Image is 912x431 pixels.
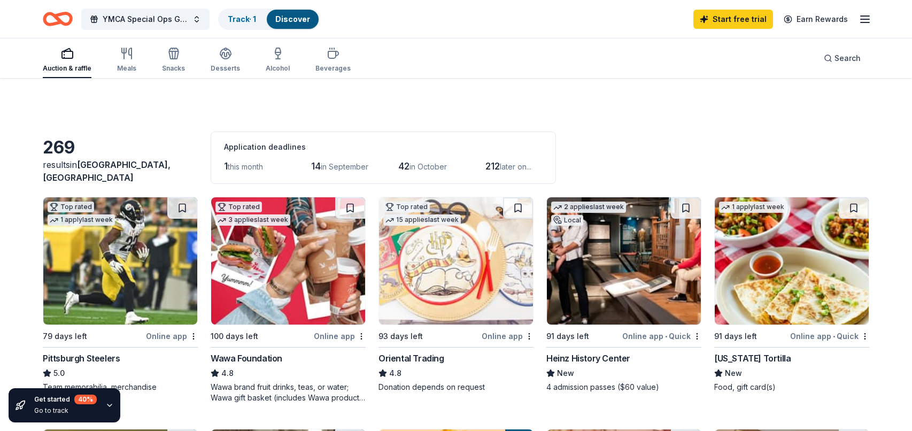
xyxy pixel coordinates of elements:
[81,9,210,30] button: YMCA Special Ops Gala and Fundraiser
[547,197,701,325] img: Image for Heinz History Center
[211,330,258,343] div: 100 days left
[43,159,171,183] span: [GEOGRAPHIC_DATA], [GEOGRAPHIC_DATA]
[266,43,290,78] button: Alcohol
[228,14,256,24] a: Track· 1
[314,329,366,343] div: Online app
[378,382,534,392] div: Donation depends on request
[211,197,366,403] a: Image for Wawa FoundationTop rated3 applieslast week100 days leftOnline appWawa Foundation4.8Wawa...
[43,64,91,73] div: Auction & raffle
[693,10,773,29] a: Start free trial
[485,160,500,172] span: 212
[311,160,321,172] span: 14
[790,329,869,343] div: Online app Quick
[622,329,701,343] div: Online app Quick
[48,214,115,226] div: 1 apply last week
[546,197,701,392] a: Image for Heinz History Center2 applieslast weekLocal91 days leftOnline app•QuickHeinz History Ce...
[43,197,198,392] a: Image for Pittsburgh SteelersTop rated1 applylast week79 days leftOnline appPittsburgh Steelers5....
[228,162,263,171] span: this month
[714,382,869,392] div: Food, gift card(s)
[43,6,73,32] a: Home
[43,159,171,183] span: in
[714,197,869,392] a: Image for California Tortilla1 applylast week91 days leftOnline app•Quick[US_STATE] TortillaNewFo...
[546,330,589,343] div: 91 days left
[162,64,185,73] div: Snacks
[43,43,91,78] button: Auction & raffle
[715,197,869,325] img: Image for California Tortilla
[43,330,87,343] div: 79 days left
[777,10,854,29] a: Earn Rewards
[383,202,430,212] div: Top rated
[315,64,351,73] div: Beverages
[815,48,869,69] button: Search
[389,367,401,380] span: 4.8
[224,141,543,153] div: Application deadlines
[211,64,240,73] div: Desserts
[546,352,630,365] div: Heinz History Center
[482,329,534,343] div: Online app
[383,214,461,226] div: 15 applies last week
[215,202,262,212] div: Top rated
[224,160,228,172] span: 1
[833,332,835,341] span: •
[714,330,757,343] div: 91 days left
[211,197,365,325] img: Image for Wawa Foundation
[725,367,742,380] span: New
[43,158,198,184] div: results
[34,395,97,404] div: Get started
[665,332,667,341] span: •
[834,52,861,65] span: Search
[43,352,120,365] div: Pittsburgh Steelers
[43,137,198,158] div: 269
[546,382,701,392] div: 4 admission passes ($60 value)
[162,43,185,78] button: Snacks
[218,9,320,30] button: Track· 1Discover
[378,330,423,343] div: 93 days left
[557,367,574,380] span: New
[379,197,533,325] img: Image for Oriental Trading
[211,352,282,365] div: Wawa Foundation
[117,64,136,73] div: Meals
[714,352,791,365] div: [US_STATE] Tortilla
[34,406,97,415] div: Go to track
[211,43,240,78] button: Desserts
[146,329,198,343] div: Online app
[500,162,531,171] span: later on...
[266,64,290,73] div: Alcohol
[221,367,234,380] span: 4.8
[315,43,351,78] button: Beverages
[103,13,188,26] span: YMCA Special Ops Gala and Fundraiser
[215,214,290,226] div: 3 applies last week
[211,382,366,403] div: Wawa brand fruit drinks, teas, or water; Wawa gift basket (includes Wawa products and coupons)
[117,43,136,78] button: Meals
[378,352,444,365] div: Oriental Trading
[48,202,94,212] div: Top rated
[719,202,786,213] div: 1 apply last week
[275,14,310,24] a: Discover
[551,215,583,226] div: Local
[378,197,534,392] a: Image for Oriental TradingTop rated15 applieslast week93 days leftOnline appOriental Trading4.8Do...
[74,395,97,404] div: 40 %
[53,367,65,380] span: 5.0
[551,202,626,213] div: 2 applies last week
[321,162,368,171] span: in September
[409,162,447,171] span: in October
[43,197,197,325] img: Image for Pittsburgh Steelers
[398,160,409,172] span: 42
